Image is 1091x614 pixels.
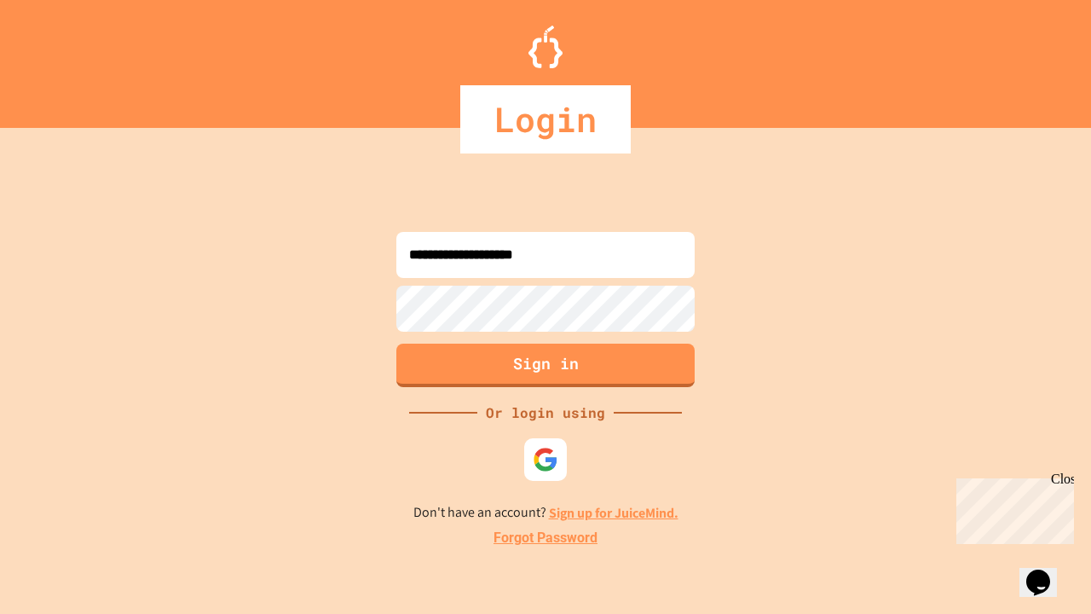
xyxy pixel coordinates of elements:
iframe: chat widget [950,472,1074,544]
a: Sign up for JuiceMind. [549,504,678,522]
p: Don't have an account? [413,502,678,524]
img: Logo.svg [528,26,563,68]
a: Forgot Password [494,528,597,548]
button: Sign in [396,344,695,387]
div: Login [460,85,631,153]
iframe: chat widget [1019,546,1074,597]
img: google-icon.svg [533,447,558,472]
div: Chat with us now!Close [7,7,118,108]
div: Or login using [477,403,614,423]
